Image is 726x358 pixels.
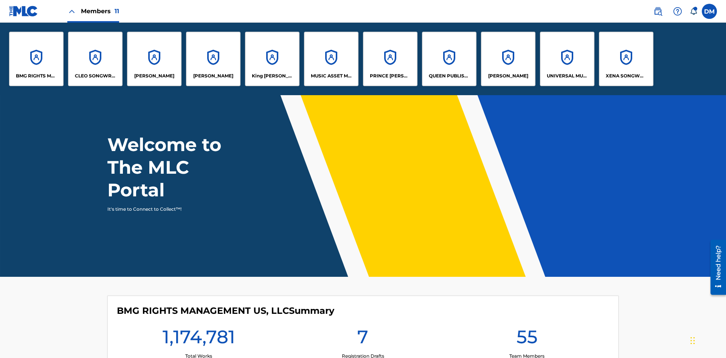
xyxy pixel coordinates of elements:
span: Members [81,7,119,15]
p: It's time to Connect to Collect™! [107,206,239,213]
a: AccountsQUEEN PUBLISHA [422,32,476,86]
a: AccountsBMG RIGHTS MANAGEMENT US, LLC [9,32,64,86]
p: RONALD MCTESTERSON [488,73,528,79]
img: help [673,7,682,16]
img: MLC Logo [9,6,38,17]
a: AccountsMUSIC ASSET MANAGEMENT (MAM) [304,32,358,86]
div: Help [670,4,685,19]
h1: 55 [517,326,538,353]
a: AccountsXENA SONGWRITER [599,32,653,86]
p: MUSIC ASSET MANAGEMENT (MAM) [311,73,352,79]
div: Drag [690,329,695,352]
a: AccountsPRINCE [PERSON_NAME] [363,32,417,86]
a: Accounts[PERSON_NAME] [186,32,240,86]
h1: Welcome to The MLC Portal [107,133,249,201]
iframe: Resource Center [705,237,726,299]
p: PRINCE MCTESTERSON [370,73,411,79]
img: Close [67,7,76,16]
div: Notifications [690,8,697,15]
p: UNIVERSAL MUSIC PUB GROUP [547,73,588,79]
a: Public Search [650,4,665,19]
iframe: Chat Widget [688,322,726,358]
a: AccountsKing [PERSON_NAME] [245,32,299,86]
h1: 7 [357,326,368,353]
p: BMG RIGHTS MANAGEMENT US, LLC [16,73,57,79]
p: XENA SONGWRITER [606,73,647,79]
p: EYAMA MCSINGER [193,73,233,79]
a: AccountsUNIVERSAL MUSIC PUB GROUP [540,32,594,86]
h4: BMG RIGHTS MANAGEMENT US, LLC [117,305,334,316]
p: ELVIS COSTELLO [134,73,174,79]
p: QUEEN PUBLISHA [429,73,470,79]
a: AccountsCLEO SONGWRITER [68,32,123,86]
img: search [653,7,662,16]
span: 11 [115,8,119,15]
a: Accounts[PERSON_NAME] [481,32,535,86]
a: Accounts[PERSON_NAME] [127,32,181,86]
p: CLEO SONGWRITER [75,73,116,79]
div: User Menu [702,4,717,19]
h1: 1,174,781 [163,326,235,353]
p: King McTesterson [252,73,293,79]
